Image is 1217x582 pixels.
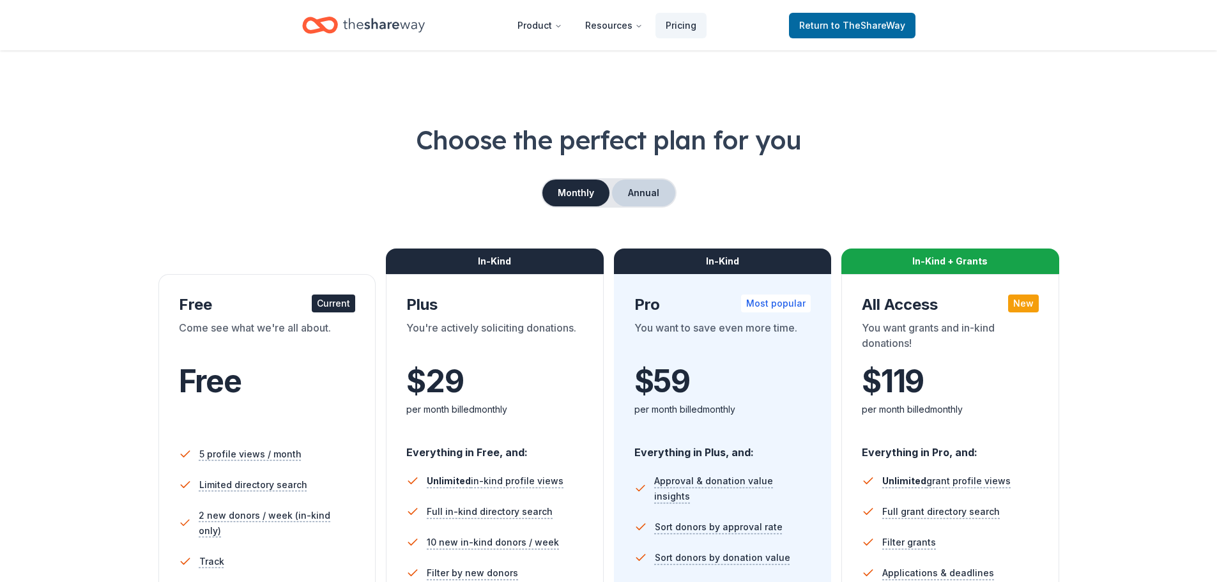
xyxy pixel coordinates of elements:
div: Pro [634,295,811,315]
a: Pricing [655,13,707,38]
a: Returnto TheShareWay [789,13,915,38]
div: Free [179,295,356,315]
span: Limited directory search [199,477,307,493]
button: Annual [612,180,675,206]
span: Filter by new donors [427,565,518,581]
div: In-Kind [386,249,604,274]
span: 2 new donors / week (in-kind only) [199,508,355,539]
a: Home [302,10,425,40]
div: per month billed monthly [634,402,811,417]
span: Unlimited [427,475,471,486]
div: Current [312,295,355,312]
span: $ 29 [406,364,463,399]
div: Come see what we're all about. [179,320,356,356]
span: Sort donors by donation value [655,550,790,565]
span: Full grant directory search [882,504,1000,519]
div: In-Kind [614,249,832,274]
button: Resources [575,13,653,38]
button: Monthly [542,180,609,206]
span: Sort donors by approval rate [655,519,783,535]
span: to TheShareWay [831,20,905,31]
span: in-kind profile views [427,475,563,486]
span: Applications & deadlines [882,565,994,581]
span: Track [199,554,224,569]
div: Everything in Plus, and: [634,434,811,461]
nav: Main [507,10,707,40]
span: grant profile views [882,475,1011,486]
span: 10 new in-kind donors / week [427,535,559,550]
span: $ 119 [862,364,924,399]
div: per month billed monthly [862,402,1039,417]
div: In-Kind + Grants [841,249,1059,274]
h1: Choose the perfect plan for you [51,122,1166,158]
span: $ 59 [634,364,690,399]
div: per month billed monthly [406,402,583,417]
div: New [1008,295,1039,312]
span: Unlimited [882,475,926,486]
div: Everything in Pro, and: [862,434,1039,461]
span: Return [799,18,905,33]
span: Filter grants [882,535,936,550]
span: Free [179,362,241,400]
button: Product [507,13,572,38]
span: 5 profile views / month [199,447,302,462]
div: Everything in Free, and: [406,434,583,461]
div: You want to save even more time. [634,320,811,356]
div: You want grants and in-kind donations! [862,320,1039,356]
span: Approval & donation value insights [654,473,811,504]
div: Most popular [741,295,811,312]
span: Full in-kind directory search [427,504,553,519]
div: All Access [862,295,1039,315]
div: You're actively soliciting donations. [406,320,583,356]
div: Plus [406,295,583,315]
